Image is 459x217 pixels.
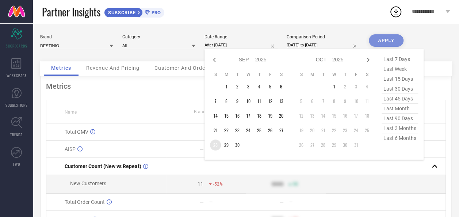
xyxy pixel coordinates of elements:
td: Tue Sep 16 2025 [232,110,243,121]
td: Sat Oct 18 2025 [362,110,372,121]
div: — [289,199,325,205]
span: Total GMV [65,129,88,135]
span: -52% [213,182,223,187]
td: Mon Sep 22 2025 [221,125,232,136]
td: Tue Sep 02 2025 [232,81,243,92]
td: Sun Oct 19 2025 [296,125,307,136]
span: last 3 months [382,123,418,133]
td: Sat Oct 25 2025 [362,125,372,136]
td: Tue Oct 28 2025 [318,140,329,151]
span: Name [65,110,77,115]
td: Sat Sep 27 2025 [276,125,287,136]
td: Wed Sep 17 2025 [243,110,254,121]
td: Mon Oct 20 2025 [307,125,318,136]
td: Thu Oct 09 2025 [340,96,351,107]
td: Tue Sep 09 2025 [232,96,243,107]
span: last 30 days [382,84,418,94]
span: Brand Value [194,109,218,114]
td: Fri Oct 31 2025 [351,140,362,151]
span: SUGGESTIONS [5,102,28,108]
div: — [200,146,204,152]
th: Tuesday [232,72,243,77]
td: Fri Sep 26 2025 [265,125,276,136]
td: Sun Oct 26 2025 [296,140,307,151]
span: 50 [292,182,298,187]
td: Fri Oct 17 2025 [351,110,362,121]
td: Wed Oct 01 2025 [329,81,340,92]
td: Sun Sep 07 2025 [210,96,221,107]
td: Mon Oct 13 2025 [307,110,318,121]
div: Date Range [204,34,278,39]
td: Wed Sep 24 2025 [243,125,254,136]
th: Monday [221,72,232,77]
div: Brand [40,34,113,39]
td: Mon Oct 27 2025 [307,140,318,151]
td: Tue Oct 21 2025 [318,125,329,136]
span: Revenue And Pricing [86,65,139,71]
td: Fri Oct 10 2025 [351,96,362,107]
a: SUBSCRIBEPRO [104,6,164,18]
td: Wed Oct 08 2025 [329,96,340,107]
div: Metrics [46,82,446,91]
td: Thu Sep 04 2025 [254,81,265,92]
span: last month [382,104,418,114]
td: Thu Sep 25 2025 [254,125,265,136]
td: Thu Oct 16 2025 [340,110,351,121]
th: Wednesday [329,72,340,77]
td: Thu Oct 30 2025 [340,140,351,151]
td: Sat Sep 13 2025 [276,96,287,107]
td: Mon Sep 15 2025 [221,110,232,121]
td: Wed Oct 22 2025 [329,125,340,136]
div: Next month [364,56,372,64]
td: Tue Oct 14 2025 [318,110,329,121]
div: 11 [198,181,203,187]
div: Open download list [389,5,402,18]
td: Mon Sep 08 2025 [221,96,232,107]
td: Thu Sep 18 2025 [254,110,265,121]
input: Select date range [204,41,278,49]
span: SUBSCRIBE [104,10,138,15]
span: SCORECARDS [6,43,27,49]
th: Friday [351,72,362,77]
span: last 45 days [382,94,418,104]
th: Thursday [254,72,265,77]
div: Previous month [210,56,219,64]
td: Wed Sep 03 2025 [243,81,254,92]
td: Fri Oct 24 2025 [351,125,362,136]
td: Tue Oct 07 2025 [318,96,329,107]
th: Saturday [362,72,372,77]
span: last 90 days [382,114,418,123]
span: Customer And Orders [154,65,210,71]
th: Friday [265,72,276,77]
div: — [200,199,204,205]
th: Tuesday [318,72,329,77]
span: TRENDS [10,132,23,137]
span: PRO [150,10,161,15]
span: New Customers [70,180,106,186]
div: — [279,199,283,205]
span: Metrics [51,65,71,71]
th: Thursday [340,72,351,77]
td: Tue Sep 30 2025 [232,140,243,151]
td: Sat Sep 20 2025 [276,110,287,121]
td: Sat Oct 11 2025 [362,96,372,107]
td: Wed Oct 15 2025 [329,110,340,121]
td: Fri Sep 19 2025 [265,110,276,121]
td: Fri Sep 05 2025 [265,81,276,92]
td: Mon Sep 29 2025 [221,140,232,151]
span: last 7 days [382,54,418,64]
td: Mon Oct 06 2025 [307,96,318,107]
td: Sat Oct 04 2025 [362,81,372,92]
td: Sun Sep 21 2025 [210,125,221,136]
span: Partner Insights [42,4,100,19]
th: Wednesday [243,72,254,77]
div: Comparison Period [287,34,360,39]
input: Select comparison period [287,41,360,49]
div: Category [122,34,195,39]
td: Fri Oct 03 2025 [351,81,362,92]
td: Thu Sep 11 2025 [254,96,265,107]
td: Wed Sep 10 2025 [243,96,254,107]
div: — [209,199,246,205]
div: — [200,129,204,135]
td: Thu Oct 02 2025 [340,81,351,92]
